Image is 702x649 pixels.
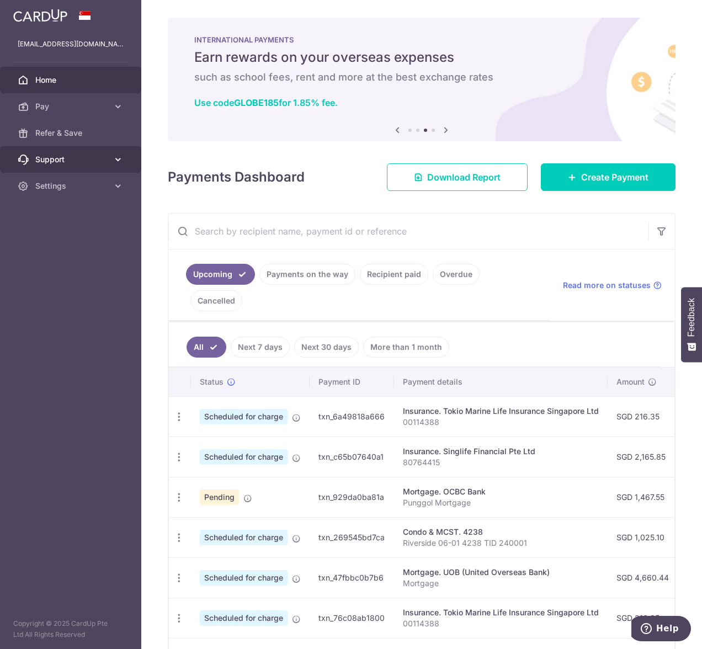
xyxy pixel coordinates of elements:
span: Pay [35,101,108,112]
img: CardUp [13,9,67,22]
td: SGD 216.35 [608,396,678,437]
td: txn_929da0ba81a [310,477,394,517]
span: Status [200,376,224,387]
p: Punggol Mortgage [403,497,599,508]
div: Mortgage. OCBC Bank [403,486,599,497]
div: Insurance. Tokio Marine Life Insurance Singapore Ltd [403,406,599,417]
span: Settings [35,180,108,191]
span: Refer & Save [35,127,108,139]
span: Read more on statuses [563,280,651,291]
td: txn_269545bd7ca [310,517,394,557]
span: Amount [616,376,645,387]
span: Pending [200,490,239,505]
td: txn_6a49818a666 [310,396,394,437]
a: Payments on the way [259,264,355,285]
td: SGD 1,025.10 [608,517,678,557]
button: Feedback - Show survey [681,287,702,362]
span: Scheduled for charge [200,530,288,545]
th: Payment ID [310,368,394,396]
a: Overdue [433,264,480,285]
td: txn_47fbbc0b7b6 [310,557,394,598]
a: Create Payment [541,163,676,191]
p: Mortgage [403,578,599,589]
h6: such as school fees, rent and more at the best exchange rates [194,71,649,84]
h5: Earn rewards on your overseas expenses [194,49,649,66]
b: GLOBE185 [234,97,279,108]
a: Cancelled [190,290,242,311]
div: Insurance. Tokio Marine Life Insurance Singapore Ltd [403,607,599,618]
a: All [187,337,226,358]
h4: Payments Dashboard [168,167,305,187]
span: Feedback [687,298,696,337]
span: Support [35,154,108,165]
span: Download Report [427,171,501,184]
td: SGD 216.35 [608,598,678,638]
img: International Payment Banner [168,18,676,141]
td: txn_c65b07640a1 [310,437,394,477]
input: Search by recipient name, payment id or reference [168,214,648,249]
span: Scheduled for charge [200,570,288,586]
a: Read more on statuses [563,280,662,291]
span: Scheduled for charge [200,610,288,626]
p: 00114388 [403,417,599,428]
span: Home [35,75,108,86]
iframe: Opens a widget where you can find more information [631,616,691,643]
div: Condo & MCST. 4238 [403,526,599,538]
p: 00114388 [403,618,599,629]
div: Insurance. Singlife Financial Pte Ltd [403,446,599,457]
a: Upcoming [186,264,255,285]
td: SGD 4,660.44 [608,557,678,598]
div: Mortgage. UOB (United Overseas Bank) [403,567,599,578]
a: Recipient paid [360,264,428,285]
a: Next 7 days [231,337,290,358]
td: SGD 2,165.85 [608,437,678,477]
span: Scheduled for charge [200,449,288,465]
p: 80764415 [403,457,599,468]
th: Payment details [394,368,608,396]
td: txn_76c08ab1800 [310,598,394,638]
p: [EMAIL_ADDRESS][DOMAIN_NAME] [18,39,124,50]
a: Next 30 days [294,337,359,358]
span: Scheduled for charge [200,409,288,424]
a: More than 1 month [363,337,449,358]
a: Use codeGLOBE185for 1.85% fee. [194,97,338,108]
a: Download Report [387,163,528,191]
td: SGD 1,467.55 [608,477,678,517]
p: INTERNATIONAL PAYMENTS [194,35,649,44]
span: Create Payment [581,171,648,184]
p: Riverside 06-01 4238 TID 240001 [403,538,599,549]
